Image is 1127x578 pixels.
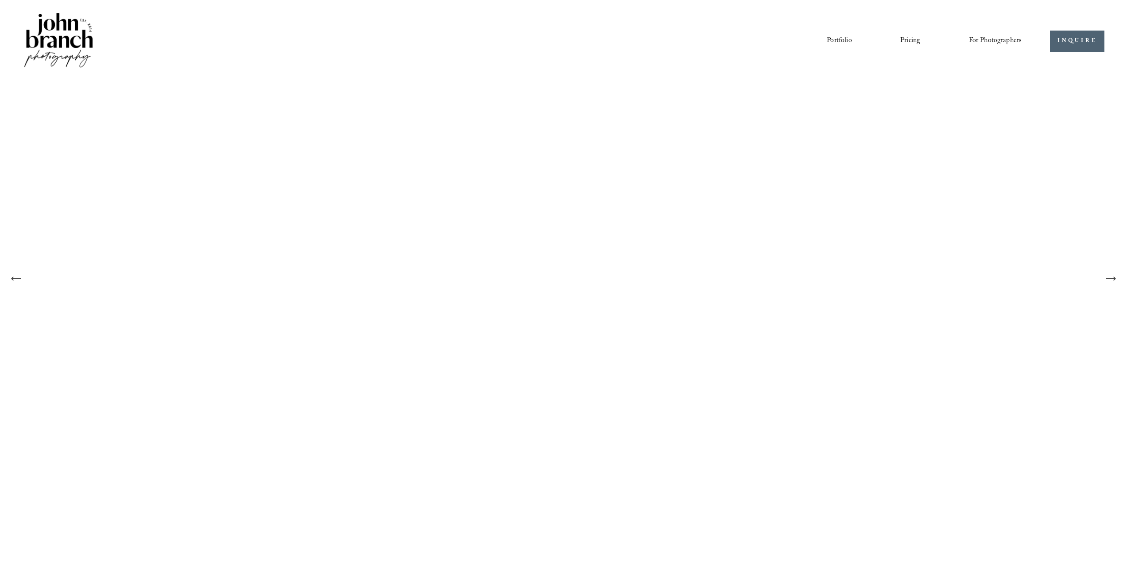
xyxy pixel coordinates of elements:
button: Next Slide [1101,269,1120,288]
a: INQUIRE [1050,31,1104,52]
a: folder dropdown [969,34,1022,49]
span: For Photographers [969,34,1022,48]
button: Previous Slide [7,269,26,288]
a: Pricing [900,34,920,49]
a: Portfolio [827,34,852,49]
img: John Branch IV Photography [23,11,94,71]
